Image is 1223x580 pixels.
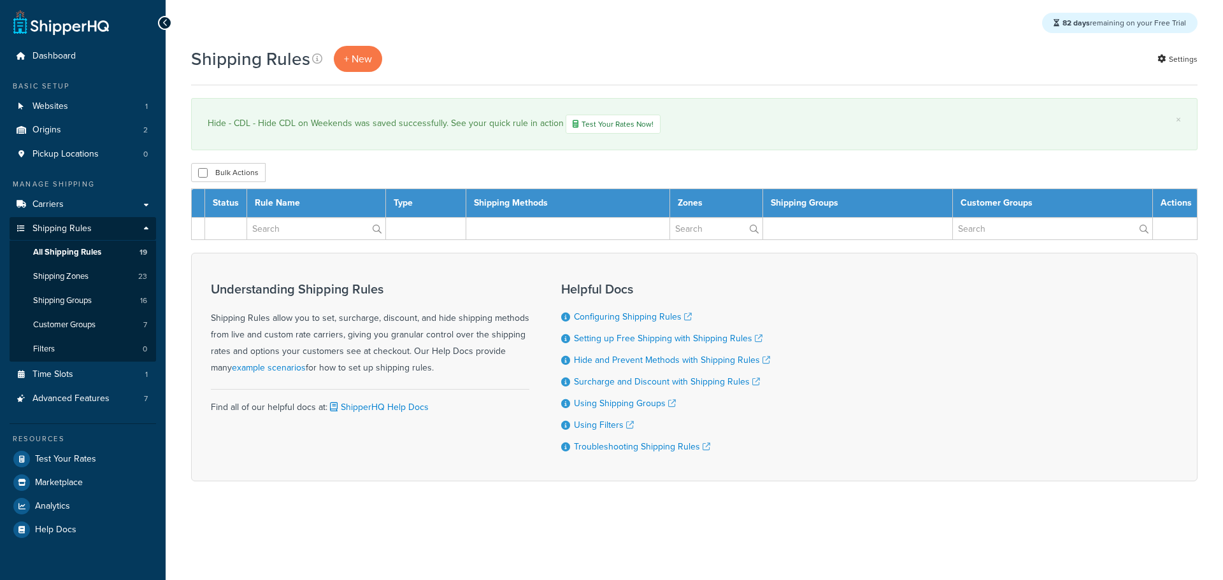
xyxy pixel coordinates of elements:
a: × [1176,115,1181,125]
span: 7 [144,393,148,404]
div: Shipping Rules allow you to set, surcharge, discount, and hide shipping methods from live and cus... [211,282,529,376]
th: Zones [670,189,763,218]
th: Customer Groups [952,189,1152,218]
li: Time Slots [10,363,156,386]
span: 1 [145,101,148,112]
span: + New [344,52,372,66]
div: Basic Setup [10,81,156,92]
span: 7 [143,320,147,330]
li: Customer Groups [10,313,156,337]
a: example scenarios [232,361,306,374]
li: Shipping Rules [10,217,156,362]
span: Test Your Rates [35,454,96,465]
li: Shipping Zones [10,265,156,288]
a: Test Your Rates Now! [566,115,661,134]
span: 0 [143,149,148,160]
a: ShipperHQ Home [13,10,109,35]
th: Status [205,189,247,218]
a: Shipping Zones 23 [10,265,156,288]
th: Type [386,189,466,218]
span: Dashboard [32,51,76,62]
span: Shipping Groups [33,295,92,306]
a: Time Slots 1 [10,363,156,386]
a: Customer Groups 7 [10,313,156,337]
a: Settings [1157,50,1198,68]
a: Advanced Features 7 [10,387,156,411]
li: Filters [10,337,156,361]
span: 1 [145,369,148,380]
div: Manage Shipping [10,179,156,190]
a: All Shipping Rules 19 [10,241,156,264]
th: Shipping Groups [762,189,952,218]
a: Shipping Rules [10,217,156,241]
li: Shipping Groups [10,289,156,313]
h1: Shipping Rules [191,46,310,71]
a: Shipping Groups 16 [10,289,156,313]
li: Websites [10,95,156,118]
li: Pickup Locations [10,143,156,166]
a: Surcharge and Discount with Shipping Rules [574,375,760,388]
span: Origins [32,125,61,136]
div: Find all of our helpful docs at: [211,389,529,416]
span: Help Docs [35,525,76,535]
span: Shipping Zones [33,271,89,282]
th: Rule Name [247,189,386,218]
a: Troubleshooting Shipping Rules [574,440,710,453]
a: Marketplace [10,471,156,494]
a: Using Shipping Groups [574,397,676,410]
div: Resources [10,434,156,444]
span: 19 [139,247,147,258]
span: Advanced Features [32,393,110,404]
span: All Shipping Rules [33,247,101,258]
input: Search [670,218,762,239]
h3: Understanding Shipping Rules [211,282,529,296]
div: Hide - CDL - Hide CDL on Weekends was saved successfully. See your quick rule in action [208,115,1181,134]
span: Shipping Rules [32,223,92,234]
a: + New [334,46,382,72]
span: Analytics [35,501,70,512]
button: Bulk Actions [191,163,266,182]
a: Pickup Locations 0 [10,143,156,166]
a: Carriers [10,193,156,216]
a: Test Your Rates [10,448,156,470]
a: Help Docs [10,518,156,541]
span: Filters [33,344,55,355]
a: Setting up Free Shipping with Shipping Rules [574,332,762,345]
a: Configuring Shipping Rules [574,310,692,323]
a: Hide and Prevent Methods with Shipping Rules [574,353,770,367]
a: Origins 2 [10,118,156,142]
th: Shipping Methods [466,189,670,218]
span: Customer Groups [33,320,96,330]
span: 23 [138,271,147,282]
input: Search [247,218,385,239]
span: Time Slots [32,369,73,380]
span: 0 [143,344,147,355]
h3: Helpful Docs [561,282,770,296]
div: remaining on your Free Trial [1042,13,1198,33]
li: All Shipping Rules [10,241,156,264]
a: Websites 1 [10,95,156,118]
a: Filters 0 [10,337,156,361]
span: Websites [32,101,68,112]
span: Marketplace [35,477,83,488]
strong: 82 days [1062,17,1090,29]
span: 2 [143,125,148,136]
a: Analytics [10,495,156,518]
a: Using Filters [574,418,634,432]
a: ShipperHQ Help Docs [327,400,429,414]
a: Dashboard [10,45,156,68]
th: Actions [1153,189,1198,218]
li: Origins [10,118,156,142]
li: Advanced Features [10,387,156,411]
span: 16 [140,295,147,306]
input: Search [953,218,1152,239]
span: Carriers [32,199,64,210]
span: Pickup Locations [32,149,99,160]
